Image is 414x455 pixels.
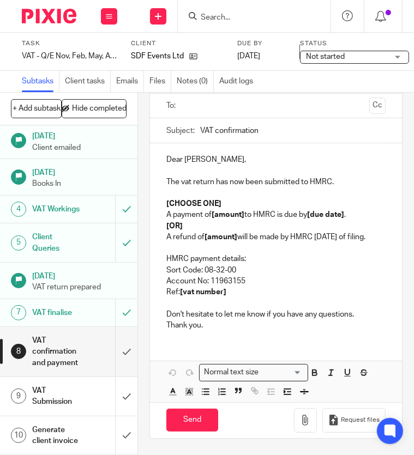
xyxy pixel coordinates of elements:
p: VAT return prepared [32,282,127,293]
strong: [vat number] [180,288,226,296]
p: Books In [32,178,127,189]
label: Subject: [166,125,195,136]
input: Search for option [262,367,302,378]
p: The vat return has now been submitted to HMRC. [166,177,386,187]
strong: [CHOOSE ONE] [166,200,221,208]
h1: [DATE] [32,128,127,142]
img: Pixie [22,9,76,23]
label: Due by [237,39,286,48]
strong: [amount] [212,211,244,219]
h1: [DATE] [32,268,127,282]
h1: VAT Workings [32,201,80,217]
a: Subtasks [22,71,59,92]
a: Audit logs [219,71,259,92]
p: Account No: 11963155 [166,276,386,287]
label: Task [22,39,117,48]
div: 10 [11,428,26,443]
h1: VAT confirmation and payment [32,332,80,371]
a: Notes (0) [177,71,214,92]
a: Emails [116,71,144,92]
div: 9 [11,389,26,404]
strong: [amount] [205,233,237,241]
p: Ref: [166,287,386,298]
h1: VAT Submission [32,383,80,410]
label: Client [131,39,226,48]
button: Cc [369,98,386,114]
h1: Generate client invoice [32,422,80,450]
span: Not started [306,53,345,60]
div: 5 [11,235,26,251]
strong: [OR] [166,222,183,230]
a: Client tasks [65,71,111,92]
p: SDF Events Ltd [131,51,184,62]
span: Normal text size [202,367,261,378]
p: Don't hesitate to let me know if you have any questions. [166,309,386,320]
input: Send [166,409,218,432]
button: Request files [322,408,386,433]
p: A refund of will be made by HMRC [DATE] of filing. [166,232,386,242]
span: Hide completed [72,105,127,113]
button: Hide completed [62,99,127,118]
p: Dear [PERSON_NAME], [166,154,386,165]
p: HMRC payment details: [166,253,386,264]
div: Search for option [199,364,308,381]
strong: [due date] [307,211,344,219]
h1: [DATE] [32,165,127,178]
button: + Add subtask [11,99,62,118]
span: Request files [341,416,380,424]
h1: Client Queries [32,229,80,257]
div: VAT - Q/E Nov, Feb, May, Aug [22,51,117,62]
label: Status [300,39,409,48]
input: Search [200,13,298,23]
div: 7 [11,305,26,320]
div: 8 [11,344,26,359]
p: Sort Code: 08-32-00 [166,265,386,276]
label: To: [166,100,178,111]
p: Thank you. [166,320,386,331]
div: 4 [11,202,26,217]
span: [DATE] [237,52,260,60]
p: Client emailed [32,142,127,153]
a: Files [149,71,171,92]
p: A payment of to HMRC is due by . [166,209,386,220]
h1: VAT finalise [32,305,80,321]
